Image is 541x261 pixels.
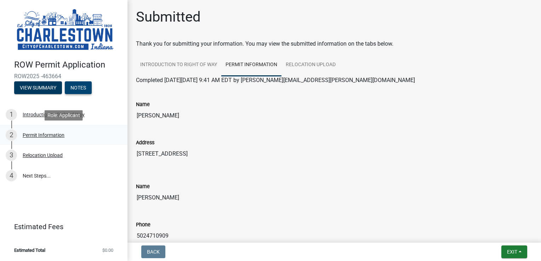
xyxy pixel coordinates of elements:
div: Thank you for submitting your information. You may view the submitted information on the tabs below. [136,40,533,48]
h1: Submitted [136,8,201,25]
div: 3 [6,150,17,161]
div: 2 [6,129,17,141]
wm-modal-confirm: Notes [65,85,92,91]
a: Relocation Upload [281,54,340,76]
button: Exit [501,245,527,258]
span: Estimated Total [14,248,45,253]
span: Completed [DATE][DATE] 9:41 AM EDT by [PERSON_NAME][EMAIL_ADDRESS][PERSON_NAME][DOMAIN_NAME] [136,77,415,83]
span: Exit [507,249,517,255]
a: Estimated Fees [6,220,116,234]
a: Introduction to Right of Way [136,54,221,76]
button: Notes [65,81,92,94]
div: 4 [6,170,17,181]
div: Introduction to Right of Way [23,112,85,117]
div: Permit Information [23,133,64,138]
div: Role: Applicant [45,110,83,120]
img: City of Charlestown, Indiana [14,7,116,52]
label: Name [136,184,150,189]
wm-modal-confirm: Summary [14,85,62,91]
button: Back [141,245,165,258]
label: Name [136,102,150,107]
div: Relocation Upload [23,153,63,158]
span: ROW2025 -463664 [14,73,113,80]
h4: ROW Permit Application [14,60,122,70]
a: Permit Information [221,54,281,76]
label: Address [136,140,154,145]
span: Back [147,249,160,255]
span: $0.00 [102,248,113,253]
label: Phone [136,222,150,227]
button: View Summary [14,81,62,94]
div: 1 [6,109,17,120]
